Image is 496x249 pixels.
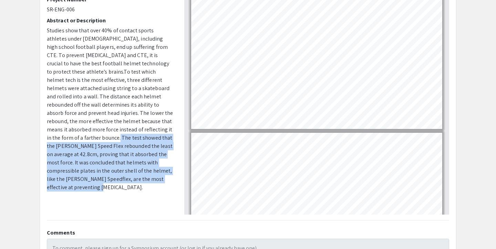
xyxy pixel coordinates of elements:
h2: Abstract or Description [47,17,174,24]
iframe: Chat [5,218,29,244]
h2: Comments [47,229,449,236]
span: To test which helmet tech is the most effective, three different helmets were attached using stri... [47,68,173,191]
p: SR-ENG-006 [47,6,174,14]
span: Studies show that over 40% of contact sports athletes under [DEMOGRAPHIC_DATA], including high sc... [47,27,169,75]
